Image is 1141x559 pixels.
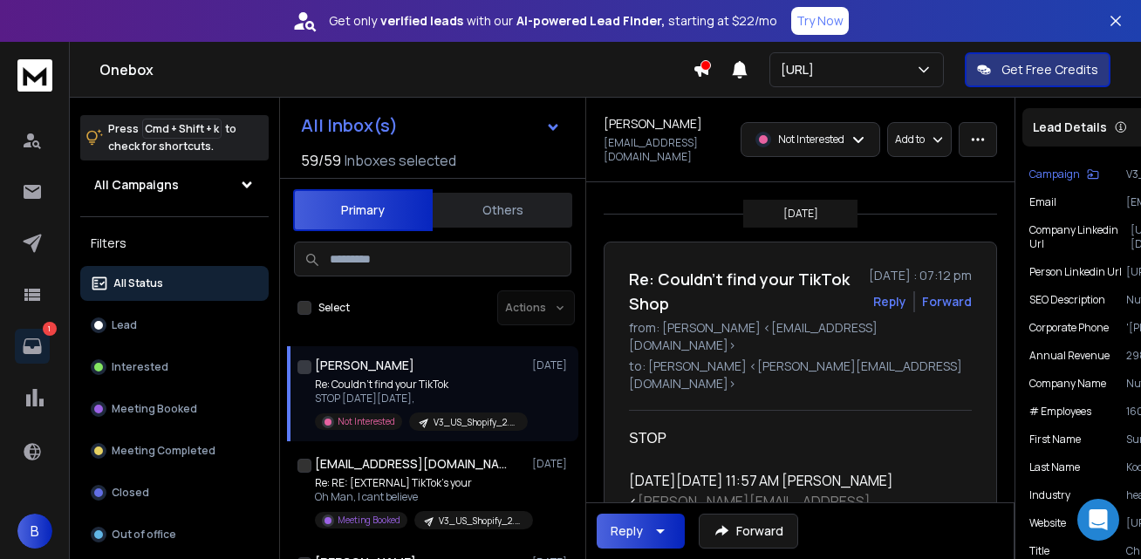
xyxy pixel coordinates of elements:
p: Title [1029,544,1049,558]
p: from: [PERSON_NAME] <[EMAIL_ADDRESS][DOMAIN_NAME]> [629,319,972,354]
h1: [EMAIL_ADDRESS][DOMAIN_NAME] [315,455,507,473]
p: Email [1029,195,1056,209]
p: Try Now [796,12,844,30]
p: Website [1029,516,1066,530]
button: Others [433,191,572,229]
button: Forward [699,514,798,549]
h1: Re: Couldn’t find your TikTok Shop [629,267,858,316]
button: Reply [597,514,685,549]
button: B [17,514,52,549]
div: Open Intercom Messenger [1077,499,1119,541]
p: Meeting Booked [112,402,197,416]
p: Meeting Completed [112,444,215,458]
img: logo [17,59,52,92]
p: Campaign [1029,167,1080,181]
p: V3_US_Shopify_2.5M-100M-CLEANED-D2C [434,416,517,429]
p: Get only with our starting at $22/mo [329,12,777,30]
p: Re: RE: [EXTERNAL] TikTok’s your [315,476,524,490]
p: Interested [112,360,168,374]
p: Closed [112,486,149,500]
h1: [PERSON_NAME] [315,357,414,374]
strong: AI-powered Lead Finder, [516,12,665,30]
p: Add to [895,133,925,147]
p: Lead Details [1033,119,1107,136]
button: Closed [80,475,269,510]
p: Company Linkedin Url [1029,223,1131,251]
button: Meeting Completed [80,433,269,468]
h3: Filters [80,231,269,256]
button: Primary [293,189,433,231]
p: First Name [1029,433,1081,447]
p: [DATE] [532,457,571,471]
p: [EMAIL_ADDRESS][DOMAIN_NAME] [604,136,730,164]
p: STOP [DATE][DATE], [315,392,524,406]
p: All Status [113,276,163,290]
p: Person Linkedin Url [1029,265,1122,279]
p: Annual Revenue [1029,349,1110,363]
a: 1 [15,329,50,364]
p: [DATE] [783,207,818,221]
button: Campaign [1029,167,1099,181]
p: Out of office [112,528,176,542]
p: SEO Description [1029,293,1105,307]
p: Not Interested [778,133,844,147]
h1: All Campaigns [94,176,179,194]
strong: verified leads [380,12,463,30]
button: All Campaigns [80,167,269,202]
p: Press to check for shortcuts. [108,120,236,155]
a: [PERSON_NAME][EMAIL_ADDRESS][DOMAIN_NAME] [629,492,871,532]
span: 59 / 59 [301,150,341,171]
h1: All Inbox(s) [301,117,398,134]
button: Meeting Booked [80,392,269,426]
p: Oh Man, I cant believe [315,490,524,504]
p: # Employees [1029,405,1091,419]
button: Lead [80,308,269,343]
button: Try Now [791,7,849,35]
div: Forward [922,293,972,310]
div: [DATE][DATE] 11:57 AM [PERSON_NAME] < > wrote: [629,470,958,533]
p: [URL] [781,61,821,78]
p: Company Name [1029,377,1106,391]
p: Not Interested [338,415,395,428]
p: Re: Couldn’t find your TikTok [315,378,524,392]
h1: Onebox [99,59,693,80]
button: Out of office [80,517,269,552]
p: V3_US_Shopify_2.5M-100M-CLEANED-D2C [439,515,523,528]
button: All Status [80,266,269,301]
p: Industry [1029,488,1070,502]
button: Reply [873,293,906,310]
span: Cmd + Shift + k [142,119,222,139]
p: Lead [112,318,137,332]
p: to: [PERSON_NAME] <[PERSON_NAME][EMAIL_ADDRESS][DOMAIN_NAME]> [629,358,972,392]
button: All Inbox(s) [287,108,575,143]
h1: [PERSON_NAME] [604,115,702,133]
p: 1 [43,322,57,336]
div: Reply [611,522,643,540]
p: [DATE] : 07:12 pm [869,267,972,284]
p: [DATE] [532,358,571,372]
p: Last Name [1029,460,1080,474]
label: Select [318,301,350,315]
p: Get Free Credits [1001,61,1098,78]
button: Interested [80,350,269,385]
p: Meeting Booked [338,514,400,527]
h3: Inboxes selected [345,150,456,171]
div: STOP [629,428,958,449]
p: Corporate Phone [1029,321,1109,335]
button: Get Free Credits [965,52,1110,87]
